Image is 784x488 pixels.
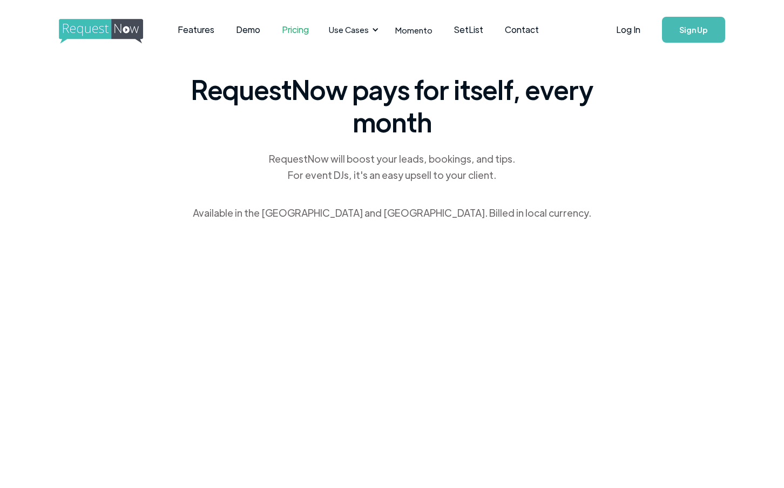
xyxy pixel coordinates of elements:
[59,19,163,44] img: requestnow logo
[225,13,271,46] a: Demo
[187,73,597,138] span: RequestNow pays for itself, every month
[271,13,320,46] a: Pricing
[167,13,225,46] a: Features
[384,14,443,46] a: Momento
[322,13,382,46] div: Use Cases
[59,19,140,41] a: home
[662,17,725,43] a: Sign Up
[193,205,591,221] div: Available in the [GEOGRAPHIC_DATA] and [GEOGRAPHIC_DATA]. Billed in local currency.
[329,24,369,36] div: Use Cases
[443,13,494,46] a: SetList
[605,11,651,49] a: Log In
[268,151,516,183] div: RequestNow will boost your leads, bookings, and tips. For event DJs, it's an easy upsell to your ...
[494,13,550,46] a: Contact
